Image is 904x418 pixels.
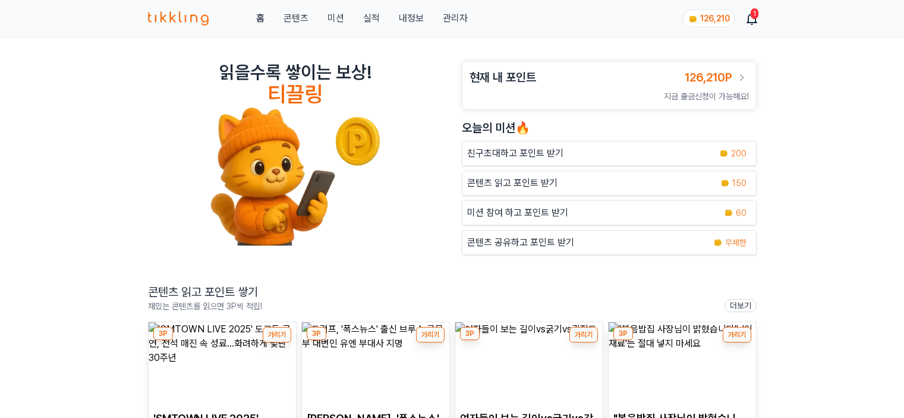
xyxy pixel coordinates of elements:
img: coin [724,208,733,218]
button: 친구초대하고 포인트 받기 coin 200 [462,141,757,166]
span: 126,210 [700,14,730,23]
a: 콘텐츠 [284,11,308,26]
img: 여자들이 보는 길이vs굵기vs강직도 [455,322,603,406]
div: 3P [460,327,480,340]
h4: 티끌링 [267,83,323,106]
p: 콘텐츠 읽고 포인트 받기 [467,176,557,190]
img: "볶음밥집 사장님이 밝혔습니다", '이 재료'는 절대 넣지 마세요 [609,322,756,406]
a: 미션 참여 하고 포인트 받기 coin 60 [462,200,757,225]
h3: 현재 내 포인트 [470,69,536,86]
a: 콘텐츠 읽고 포인트 받기 coin 150 [462,171,757,196]
span: 무제한 [725,237,746,249]
button: 가리기 [263,327,291,342]
div: 3P [153,327,173,340]
div: 3P [613,327,633,340]
a: 관리자 [443,11,468,26]
img: 'SMTOWN LIVE 2025' 도쿄돔 공연, 전석 매진 속 성료…화려하게 빛난 30주년 [149,322,296,406]
button: 가리기 [416,327,445,342]
p: 재밌는 콘텐츠를 읽으면 3P씩 적립! [148,300,262,312]
img: tikkling_character [210,106,381,246]
a: 콘텐츠 공유하고 포인트 받기 coin 무제한 [462,230,757,255]
button: 가리기 [723,327,751,342]
div: 1 [751,8,758,19]
img: coin [688,14,698,24]
span: 126,210P [685,70,732,84]
a: 내정보 [399,11,424,26]
h2: 읽을수록 쌓이는 보상! [219,61,371,83]
img: coin [719,149,729,158]
p: 콘텐츠 공유하고 포인트 받기 [467,235,574,250]
p: 친구초대하고 포인트 받기 [467,146,563,161]
span: 60 [736,207,746,219]
div: 3P [307,327,326,340]
a: 126,210P [685,69,749,86]
img: 트럼프, '폭스뉴스' 출신 브루스 국무부 대변인 유엔 부대사 지명 [302,322,449,406]
span: 200 [731,147,746,159]
img: coin [720,178,730,188]
button: 가리기 [569,327,598,342]
img: coin [713,238,723,247]
span: 150 [732,177,746,189]
img: 티끌링 [148,11,209,26]
p: 미션 참여 하고 포인트 받기 [467,206,568,220]
h2: 콘텐츠 읽고 포인트 쌓기 [148,284,262,300]
button: 미션 [327,11,344,26]
a: 홈 [256,11,264,26]
h2: 오늘의 미션🔥 [462,120,757,136]
span: 지금 출금신청이 가능해요! [664,92,749,101]
a: 더보기 [725,299,757,312]
a: coin 126,210 [683,10,733,27]
a: 1 [747,11,757,26]
a: 실적 [363,11,380,26]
